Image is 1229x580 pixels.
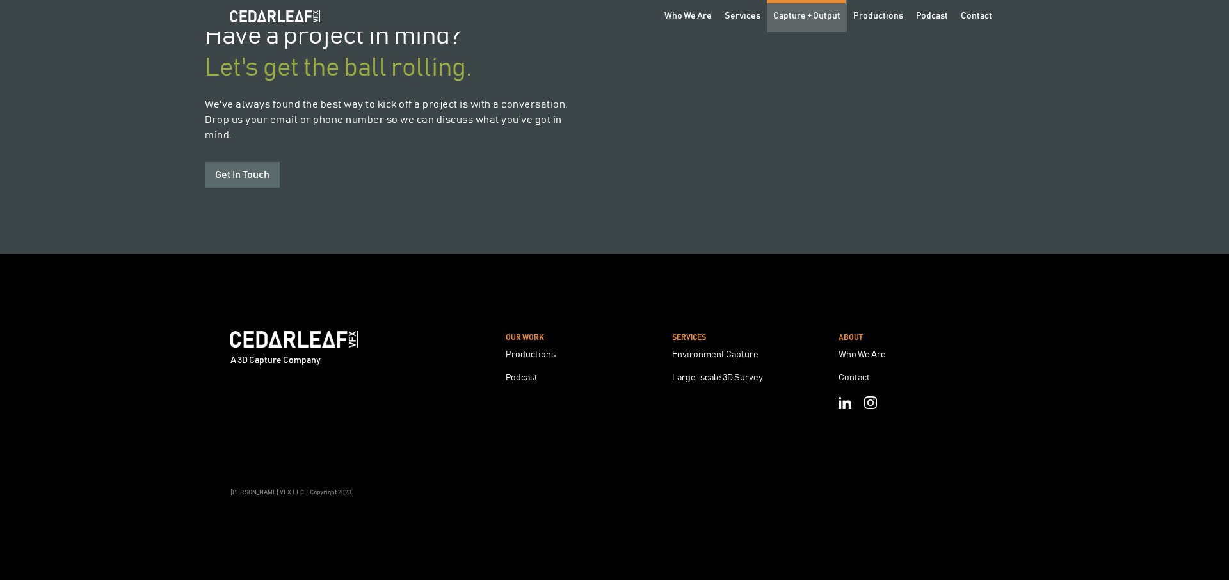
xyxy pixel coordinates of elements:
[672,350,759,359] div: Environment Capture
[205,55,472,81] span: Let's get the ball rolling.
[832,367,876,389] a: Contact
[666,331,706,344] div: Services
[666,344,765,366] a: Environment Capture
[672,373,763,382] div: Large-scale 3D Survey
[506,350,556,359] div: Productions
[916,10,948,22] div: Podcast
[230,467,999,518] div: [PERSON_NAME] VFX LLC - Copyright 2023
[230,354,358,367] div: A 3D Capture Company
[839,373,870,382] div: Contact
[205,162,280,188] a: Get In Touch
[725,10,760,22] div: Services
[832,344,892,366] a: Who We Are
[773,10,840,22] div: Capture + Output
[499,367,544,389] a: Podcast
[839,350,886,359] div: Who We Are
[961,10,992,22] div: Contact
[506,373,538,382] div: Podcast
[205,20,614,84] h2: Have a project in mind?
[832,331,863,344] div: About
[666,367,769,389] a: Large-scale 3D Survey
[205,97,614,143] p: We've always found the best way to kick off a project is with a conversation. Drop us your email ...
[853,10,903,22] div: Productions
[664,10,712,22] div: Who We Are
[499,331,544,344] div: our Work
[499,344,562,366] a: Productions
